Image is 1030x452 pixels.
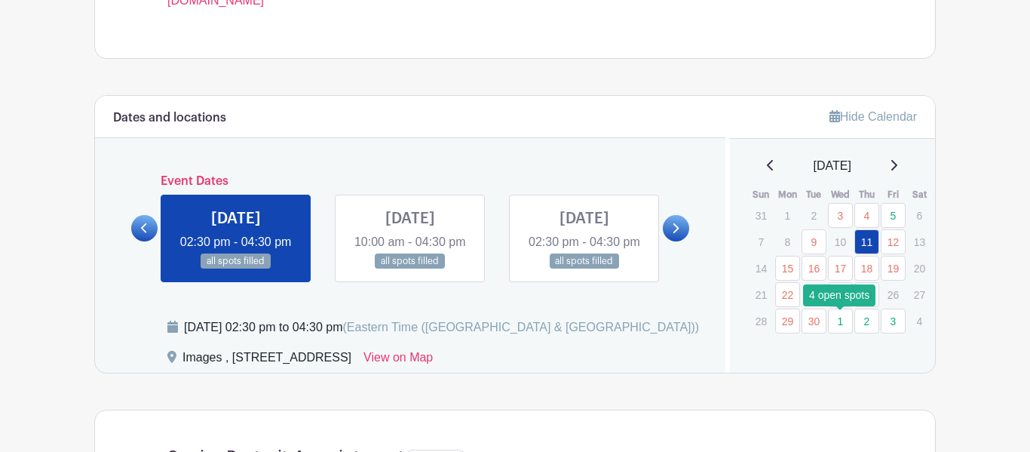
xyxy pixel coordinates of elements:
p: 13 [907,230,932,254]
p: 27 [907,283,932,306]
a: 2 [854,309,879,334]
a: 30 [802,309,826,334]
p: 14 [749,257,774,280]
span: (Eastern Time ([GEOGRAPHIC_DATA] & [GEOGRAPHIC_DATA])) [342,321,699,334]
p: 28 [749,309,774,333]
p: 8 [775,230,800,254]
a: 3 [881,309,906,334]
div: Images , [STREET_ADDRESS] [182,349,351,373]
a: 5 [881,203,906,228]
a: 17 [828,256,853,281]
p: 4 [907,309,932,333]
p: 26 [881,283,906,306]
a: 29 [775,309,800,334]
div: [DATE] 02:30 pm to 04:30 pm [184,318,699,337]
a: View on Map [363,349,433,373]
a: 22 [775,282,800,307]
a: 4 [854,203,879,228]
a: 3 [828,203,853,228]
p: 2 [802,204,826,227]
th: Mon [774,187,801,202]
th: Wed [827,187,854,202]
h6: Event Dates [158,174,663,189]
a: 12 [881,229,906,254]
p: 7 [749,230,774,254]
p: 21 [749,283,774,306]
th: Fri [880,187,906,202]
p: 20 [907,257,932,280]
a: 19 [881,256,906,281]
div: 4 open spots [803,284,875,306]
p: 10 [828,230,853,254]
a: 9 [802,229,826,254]
a: 15 [775,256,800,281]
span: [DATE] [814,157,851,175]
p: 23 [802,283,826,306]
th: Sun [748,187,774,202]
a: 18 [854,256,879,281]
p: 6 [907,204,932,227]
a: 16 [802,256,826,281]
th: Thu [854,187,880,202]
a: 1 [828,309,853,334]
th: Sat [906,187,933,202]
a: Hide Calendar [829,110,917,123]
p: 1 [775,204,800,227]
a: 11 [854,229,879,254]
h6: Dates and locations [113,111,226,125]
p: 31 [749,204,774,227]
th: Tue [801,187,827,202]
